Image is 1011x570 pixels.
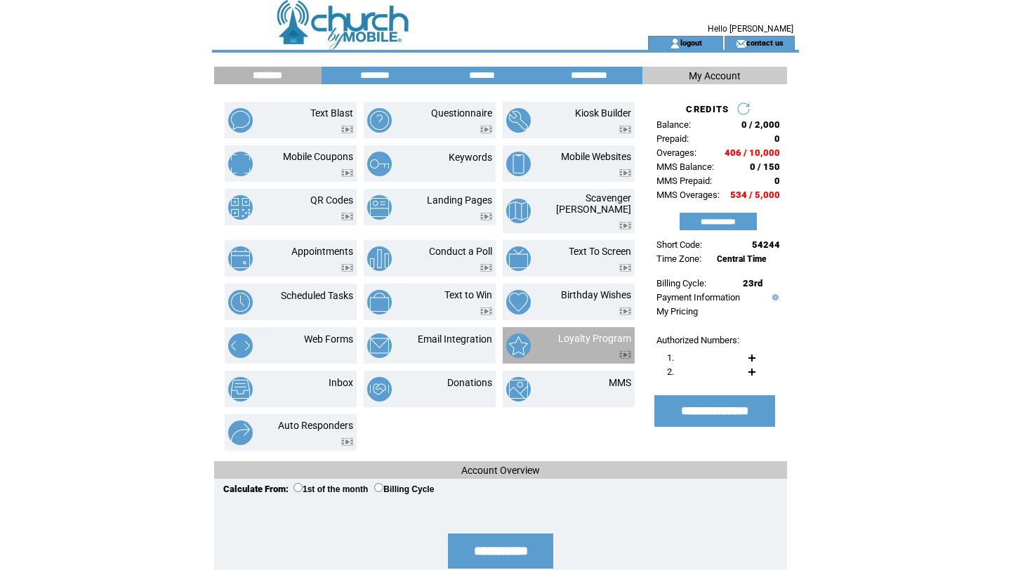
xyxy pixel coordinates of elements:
[752,239,780,250] span: 54244
[431,107,492,119] a: Questionnaire
[750,161,780,172] span: 0 / 150
[367,108,392,133] img: questionnaire.png
[689,70,741,81] span: My Account
[329,377,353,388] a: Inbox
[228,195,253,220] img: qr-codes.png
[686,104,729,114] span: CREDITS
[708,24,793,34] span: Hello [PERSON_NAME]
[293,484,368,494] label: 1st of the month
[656,190,720,200] span: MMS Overages:
[656,253,701,264] span: Time Zone:
[367,290,392,314] img: text-to-win.png
[429,246,492,257] a: Conduct a Poll
[304,333,353,345] a: Web Forms
[228,333,253,358] img: web-forms.png
[480,264,492,272] img: video.png
[461,465,540,476] span: Account Overview
[774,133,780,144] span: 0
[656,119,691,130] span: Balance:
[228,246,253,271] img: appointments.png
[656,335,739,345] span: Authorized Numbers:
[656,175,712,186] span: MMS Prepaid:
[506,290,531,314] img: birthday-wishes.png
[619,222,631,230] img: video.png
[556,192,631,215] a: Scavenger [PERSON_NAME]
[228,420,253,445] img: auto-responders.png
[367,377,392,402] img: donations.png
[725,147,780,158] span: 406 / 10,000
[341,438,353,446] img: video.png
[656,306,698,317] a: My Pricing
[619,351,631,359] img: video.png
[367,333,392,358] img: email-integration.png
[656,292,740,303] a: Payment Information
[506,152,531,176] img: mobile-websites.png
[561,151,631,162] a: Mobile Websites
[367,152,392,176] img: keywords.png
[743,278,762,289] span: 23rd
[444,289,492,300] a: Text to Win
[774,175,780,186] span: 0
[228,108,253,133] img: text-blast.png
[680,38,702,47] a: logout
[561,289,631,300] a: Birthday Wishes
[228,377,253,402] img: inbox.png
[480,213,492,220] img: video.png
[575,107,631,119] a: Kiosk Builder
[670,38,680,49] img: account_icon.gif
[341,126,353,133] img: video.png
[717,254,767,264] span: Central Time
[374,483,383,492] input: Billing Cycle
[480,307,492,315] img: video.png
[656,278,706,289] span: Billing Cycle:
[506,377,531,402] img: mms.png
[656,161,714,172] span: MMS Balance:
[656,239,702,250] span: Short Code:
[283,151,353,162] a: Mobile Coupons
[310,107,353,119] a: Text Blast
[367,246,392,271] img: conduct-a-poll.png
[418,333,492,345] a: Email Integration
[730,190,780,200] span: 534 / 5,000
[291,246,353,257] a: Appointments
[341,213,353,220] img: video.png
[506,333,531,358] img: loyalty-program.png
[310,194,353,206] a: QR Codes
[656,147,696,158] span: Overages:
[746,38,784,47] a: contact us
[341,169,353,177] img: video.png
[506,108,531,133] img: kiosk-builder.png
[278,420,353,431] a: Auto Responders
[223,484,289,494] span: Calculate From:
[667,352,674,363] span: 1.
[228,290,253,314] img: scheduled-tasks.png
[619,126,631,133] img: video.png
[293,483,303,492] input: 1st of the month
[506,246,531,271] img: text-to-screen.png
[656,133,689,144] span: Prepaid:
[447,377,492,388] a: Donations
[506,199,531,223] img: scavenger-hunt.png
[619,307,631,315] img: video.png
[769,294,779,300] img: help.gif
[228,152,253,176] img: mobile-coupons.png
[619,169,631,177] img: video.png
[741,119,780,130] span: 0 / 2,000
[667,366,674,377] span: 2.
[480,126,492,133] img: video.png
[374,484,434,494] label: Billing Cycle
[281,290,353,301] a: Scheduled Tasks
[558,333,631,344] a: Loyalty Program
[736,38,746,49] img: contact_us_icon.gif
[341,264,353,272] img: video.png
[569,246,631,257] a: Text To Screen
[619,264,631,272] img: video.png
[609,377,631,388] a: MMS
[367,195,392,220] img: landing-pages.png
[449,152,492,163] a: Keywords
[427,194,492,206] a: Landing Pages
